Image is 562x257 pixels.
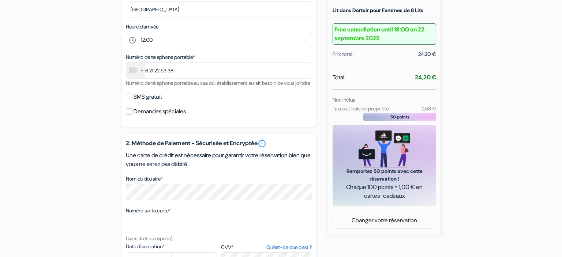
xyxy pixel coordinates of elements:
[126,207,171,215] label: Numéro sur la carte
[333,23,436,45] b: Free cancellation until 18:00 on 22 septembre 2025
[126,235,173,242] small: (sans tiret ou espace)
[390,114,409,120] span: 50 points
[333,50,355,58] div: Prix total :
[333,213,436,227] a: Changer votre réservation
[333,7,423,14] b: Lit dans Dortoir pour Femmes de 8 Lits
[126,80,310,86] small: Numéro de téléphone portable au cas où l'établissement aurait besoin de vous joindre
[126,53,195,61] label: Numéro de telephone portable
[221,243,312,251] label: CVV
[422,105,436,112] small: 2,53 €
[126,151,312,169] p: Une carte de crédit est nécessaire pour garantir votre réservation bien que vous ne serez pas déb...
[333,73,345,82] span: Total:
[126,175,163,183] label: Nom du titulaire
[134,92,162,102] label: SMS gratuit
[359,131,410,167] img: gift_card_hero_new.png
[134,106,186,117] label: Demandes spéciales
[126,23,158,31] label: Heure d'arrivée
[341,183,427,200] span: Chaque 100 points = 1,00 € en cartes-cadeaux
[415,73,436,81] strong: 24,20 €
[333,97,355,103] small: Non inclus
[126,139,312,148] h5: 2. Méthode de Paiement - Sécurisée et Encryptée
[126,243,217,250] label: Date d'expiration
[341,167,427,183] span: Remportez 50 points avec cette réservation !
[418,50,436,58] div: 24,20 €
[333,105,390,112] small: Taxes et frais de propriété:
[258,139,266,148] a: error_outline
[266,243,312,251] a: Qu'est-ce que c'est ?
